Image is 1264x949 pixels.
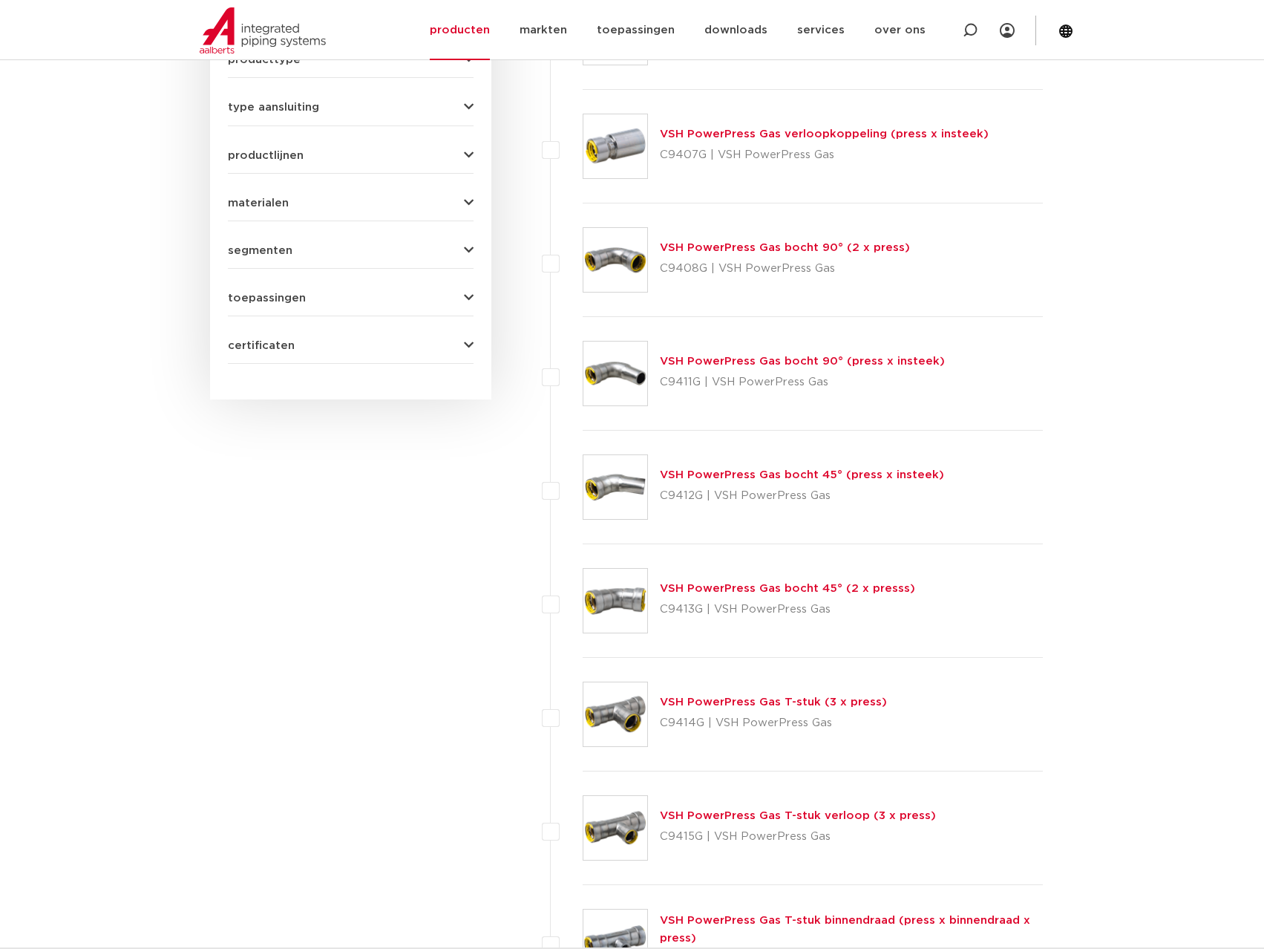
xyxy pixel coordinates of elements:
[228,198,474,209] button: materialen
[660,257,910,281] p: C9408G | VSH PowerPress Gas
[660,915,1030,944] a: VSH PowerPress Gas T-stuk binnendraad (press x binnendraad x press)
[660,484,944,508] p: C9412G | VSH PowerPress Gas
[228,150,474,161] button: productlijnen
[660,242,910,253] a: VSH PowerPress Gas bocht 90° (2 x press)
[660,128,989,140] a: VSH PowerPress Gas verloopkoppeling (press x insteek)
[660,697,887,708] a: VSH PowerPress Gas T-stuk (3 x press)
[660,810,936,821] a: VSH PowerPress Gas T-stuk verloop (3 x press)
[583,342,647,405] img: Thumbnail for VSH PowerPress Gas bocht 90° (press x insteek)
[228,198,289,209] span: materialen
[228,293,474,304] button: toepassingen
[228,150,304,161] span: productlijnen
[228,340,295,351] span: certificaten
[583,682,647,746] img: Thumbnail for VSH PowerPress Gas T-stuk (3 x press)
[660,711,887,735] p: C9414G | VSH PowerPress Gas
[228,102,474,113] button: type aansluiting
[660,598,915,622] p: C9413G | VSH PowerPress Gas
[583,569,647,633] img: Thumbnail for VSH PowerPress Gas bocht 45° (2 x presss)
[583,228,647,292] img: Thumbnail for VSH PowerPress Gas bocht 90° (2 x press)
[228,340,474,351] button: certificaten
[660,356,945,367] a: VSH PowerPress Gas bocht 90° (press x insteek)
[660,143,989,167] p: C9407G | VSH PowerPress Gas
[660,825,936,849] p: C9415G | VSH PowerPress Gas
[228,102,319,113] span: type aansluiting
[583,796,647,860] img: Thumbnail for VSH PowerPress Gas T-stuk verloop (3 x press)
[660,371,945,394] p: C9411G | VSH PowerPress Gas
[660,583,915,594] a: VSH PowerPress Gas bocht 45° (2 x presss)
[583,114,647,178] img: Thumbnail for VSH PowerPress Gas verloopkoppeling (press x insteek)
[660,469,944,480] a: VSH PowerPress Gas bocht 45° (press x insteek)
[228,245,292,256] span: segmenten
[583,455,647,519] img: Thumbnail for VSH PowerPress Gas bocht 45° (press x insteek)
[228,245,474,256] button: segmenten
[228,293,306,304] span: toepassingen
